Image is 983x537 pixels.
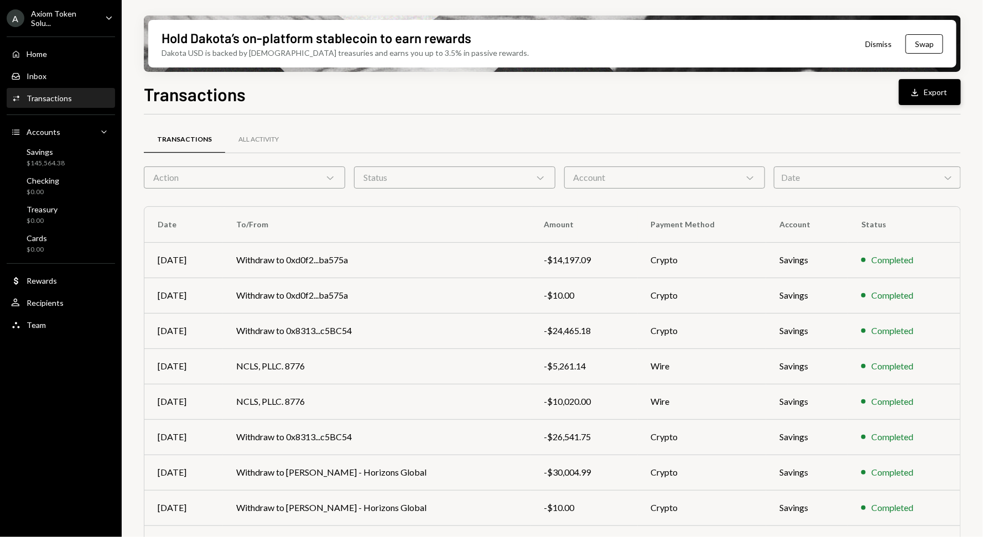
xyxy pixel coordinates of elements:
[7,173,115,199] a: Checking$0.00
[871,501,914,514] div: Completed
[638,278,767,313] td: Crypto
[223,419,530,455] td: Withdraw to 0x8313...c5BC54
[7,144,115,170] a: Savings$145,564.38
[871,253,914,267] div: Completed
[223,207,530,242] th: To/From
[158,395,210,408] div: [DATE]
[530,207,637,242] th: Amount
[638,242,767,278] td: Crypto
[544,430,624,444] div: -$26,541.75
[766,490,848,525] td: Savings
[162,29,471,47] div: Hold Dakota’s on-platform stablecoin to earn rewards
[7,44,115,64] a: Home
[223,490,530,525] td: Withdraw to [PERSON_NAME] - Horizons Global
[544,253,624,267] div: -$14,197.09
[7,270,115,290] a: Rewards
[766,242,848,278] td: Savings
[7,230,115,257] a: Cards$0.00
[27,159,65,168] div: $145,564.38
[158,289,210,302] div: [DATE]
[766,278,848,313] td: Savings
[7,88,115,108] a: Transactions
[27,71,46,81] div: Inbox
[638,455,767,490] td: Crypto
[158,253,210,267] div: [DATE]
[766,207,848,242] th: Account
[158,466,210,479] div: [DATE]
[871,324,914,337] div: Completed
[223,242,530,278] td: Withdraw to 0xd0f2...ba575a
[27,245,47,254] div: $0.00
[871,395,914,408] div: Completed
[544,501,624,514] div: -$10.00
[544,289,624,302] div: -$10.00
[766,384,848,419] td: Savings
[31,9,96,28] div: Axiom Token Solu...
[27,176,59,185] div: Checking
[27,320,46,330] div: Team
[144,126,225,154] a: Transactions
[544,395,624,408] div: -$10,020.00
[144,207,223,242] th: Date
[871,289,914,302] div: Completed
[157,135,212,144] div: Transactions
[871,430,914,444] div: Completed
[7,293,115,312] a: Recipients
[27,127,60,137] div: Accounts
[27,216,58,226] div: $0.00
[638,419,767,455] td: Crypto
[162,47,529,59] div: Dakota USD is backed by [DEMOGRAPHIC_DATA] treasuries and earns you up to 3.5% in passive rewards.
[223,348,530,384] td: NCLS, PLLC. 8776
[27,93,72,103] div: Transactions
[223,455,530,490] td: Withdraw to [PERSON_NAME] - Horizons Global
[766,419,848,455] td: Savings
[354,166,555,189] div: Status
[144,166,345,189] div: Action
[27,187,59,197] div: $0.00
[158,430,210,444] div: [DATE]
[223,384,530,419] td: NCLS, PLLC. 8776
[27,147,65,157] div: Savings
[223,278,530,313] td: Withdraw to 0xd0f2...ba575a
[774,166,961,189] div: Date
[27,205,58,214] div: Treasury
[871,359,914,373] div: Completed
[27,49,47,59] div: Home
[638,490,767,525] td: Crypto
[544,466,624,479] div: -$30,004.99
[638,207,767,242] th: Payment Method
[638,313,767,348] td: Crypto
[906,34,943,54] button: Swap
[144,83,246,105] h1: Transactions
[851,31,906,57] button: Dismiss
[223,313,530,348] td: Withdraw to 0x8313...c5BC54
[766,348,848,384] td: Savings
[238,135,279,144] div: All Activity
[871,466,914,479] div: Completed
[848,207,960,242] th: Status
[638,348,767,384] td: Wire
[544,324,624,337] div: -$24,465.18
[27,298,64,307] div: Recipients
[27,276,57,285] div: Rewards
[7,315,115,335] a: Team
[544,359,624,373] div: -$5,261.14
[158,501,210,514] div: [DATE]
[158,324,210,337] div: [DATE]
[27,233,47,243] div: Cards
[225,126,292,154] a: All Activity
[7,122,115,142] a: Accounts
[766,455,848,490] td: Savings
[638,384,767,419] td: Wire
[158,359,210,373] div: [DATE]
[564,166,766,189] div: Account
[7,9,24,27] div: A
[766,313,848,348] td: Savings
[899,79,961,105] button: Export
[7,66,115,86] a: Inbox
[7,201,115,228] a: Treasury$0.00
